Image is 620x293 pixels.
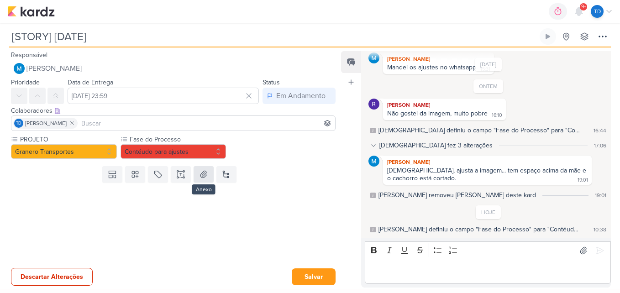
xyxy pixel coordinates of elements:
div: 15:31 [480,66,490,73]
label: Fase do Processo [129,135,226,144]
div: [DEMOGRAPHIC_DATA], ajusta a imagem... tem espaço acima da mãe e o cachorro está cortado. [387,167,588,182]
img: MARIANA MIRANDA [14,63,25,74]
div: Thais de carvalho [591,5,604,18]
div: Thais de carvalho [14,119,23,128]
button: Descartar Alterações [11,268,93,286]
div: [DEMOGRAPHIC_DATA] fez 3 alterações [379,141,493,150]
label: PROJETO [19,135,117,144]
div: [PERSON_NAME] [385,100,504,110]
label: Prioridade [11,78,40,86]
div: 19:01 [578,177,588,184]
button: Granero Transportes [11,144,117,159]
div: Mandei os ajustes no whatsapp [387,63,476,71]
div: 16:44 [594,126,606,135]
div: Não gostei da imagem, muito pobre [387,110,488,117]
img: MARIANA MIRANDA [368,52,379,63]
button: Contéudo para ajustes [121,144,226,159]
div: Em Andamento [276,90,326,101]
div: MARIANA definiu o campo "Fase do Processo" para "Contéudo para ajustes" [378,225,581,234]
input: Kard Sem Título [9,28,538,45]
div: [PERSON_NAME] [385,54,492,63]
div: 16:10 [492,112,502,119]
label: Data de Entrega [68,78,113,86]
div: 10:38 [594,225,606,234]
input: Select a date [68,88,259,104]
div: [PERSON_NAME] [385,157,590,167]
div: Ligar relógio [544,33,552,40]
div: Este log é visível à todos no kard [370,128,376,133]
div: MARIANA removeu Rafael deste kard [378,190,536,200]
img: MARIANA MIRANDA [368,156,379,167]
div: Este log é visível à todos no kard [370,227,376,232]
button: [PERSON_NAME] [11,60,336,77]
button: Em Andamento [263,88,336,104]
img: kardz.app [7,6,55,17]
div: 17:06 [594,141,606,150]
div: Anexo [192,184,215,194]
div: Thais definiu o campo "Fase do Processo" para "Contéudo para ajustes" [378,126,581,135]
div: Colaboradores [11,106,336,115]
span: 9+ [581,3,586,10]
input: Buscar [79,118,333,129]
p: Td [594,7,601,16]
div: 19:01 [595,191,606,199]
label: Status [263,78,280,86]
img: Rafael Granero [368,99,379,110]
p: Td [16,121,21,126]
span: [PERSON_NAME] [26,63,82,74]
div: Editor editing area: main [365,259,611,284]
label: Responsável [11,51,47,59]
div: Este log é visível à todos no kard [370,193,376,198]
div: Editor toolbar [365,241,611,259]
span: [PERSON_NAME] [25,119,67,127]
button: Salvar [292,268,336,285]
